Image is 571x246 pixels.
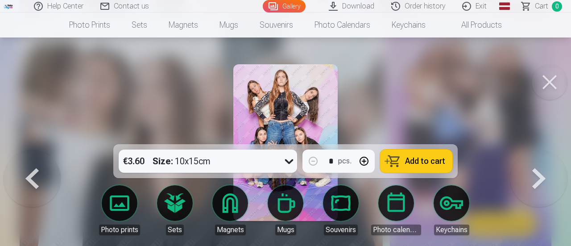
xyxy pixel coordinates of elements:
font: 0 [555,3,559,10]
img: /fa1 [4,4,13,9]
font: : [171,156,173,167]
a: Mugs [209,13,249,38]
a: Photo calendars [371,185,421,235]
a: Keychains [381,13,436,38]
font: Photo prints [69,20,110,29]
font: Sets [168,225,182,234]
font: Exit [476,2,487,10]
font: Order history [405,2,445,10]
font: Contact us [114,2,149,10]
font: Mugs [277,225,294,234]
a: Photo prints [58,13,121,38]
font: Gallery [282,3,300,10]
button: Add to cart [380,150,452,173]
font: 10x15cm [175,156,211,167]
font: Magnets [169,20,198,29]
a: Magnets [205,185,255,235]
a: Mugs [261,185,310,235]
font: Download [342,2,374,10]
font: Keychains [392,20,426,29]
font: Souvenirs [326,225,356,234]
font: Sets [132,20,147,29]
font: Photo calendars [314,20,370,29]
font: Size [153,156,171,167]
font: Photo prints [101,225,138,234]
font: Souvenirs [260,20,293,29]
font: Mugs [219,20,238,29]
a: Photo prints [95,185,145,235]
font: Photo calendars [373,225,423,234]
font: pcs. [338,157,352,165]
font: €3.60 [123,156,145,167]
a: Keychains [426,185,476,235]
a: Sets [150,185,200,235]
font: Cart [535,2,548,10]
font: All products [461,20,502,29]
font: Magnets [217,225,244,234]
a: Magnets [158,13,209,38]
a: Souvenirs [316,185,366,235]
a: Souvenirs [249,13,304,38]
a: Sets [121,13,158,38]
a: Photo calendars [304,13,381,38]
font: Help Center [47,2,83,10]
font: Keychains [436,225,468,234]
font: Add to cart [405,156,445,166]
a: All products [436,13,513,38]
